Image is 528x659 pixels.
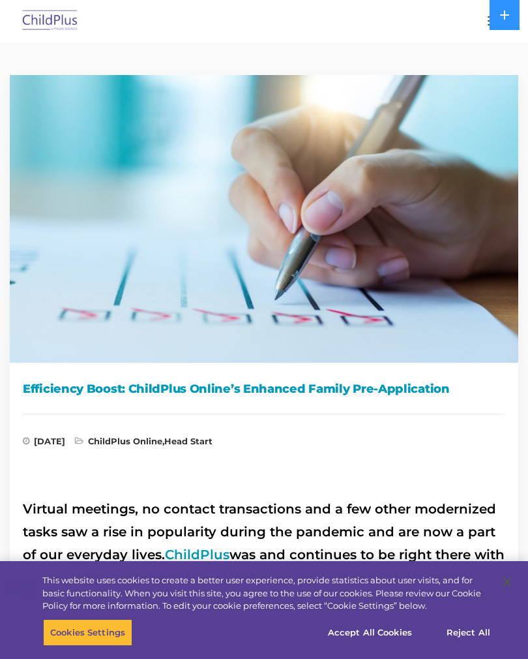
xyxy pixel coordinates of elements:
h1: Efficiency Boost: ChildPlus Online’s Enhanced Family Pre-Application [23,379,505,399]
button: Cookies Settings [43,619,132,646]
h2: Virtual meetings, no contact transactions and a few other modernized tasks saw a rise in populari... [23,498,505,612]
a: Head Start [164,436,213,446]
button: Accept All Cookies [321,619,419,646]
img: ChildPlus by Procare Solutions [20,6,81,37]
button: Reject All [428,619,509,646]
div: This website uses cookies to create a better user experience, provide statistics about user visit... [42,574,491,613]
button: Close [493,568,521,596]
span: [DATE] [23,437,65,450]
span: , [75,437,213,450]
a: ChildPlus Online [88,436,162,446]
a: ChildPlus [165,547,229,562]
